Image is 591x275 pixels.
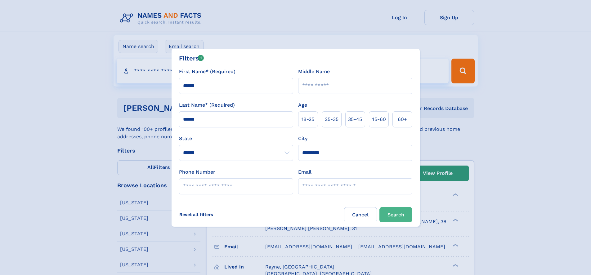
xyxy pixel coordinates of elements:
[298,68,330,75] label: Middle Name
[179,101,235,109] label: Last Name* (Required)
[298,135,307,142] label: City
[179,135,293,142] label: State
[179,54,204,63] div: Filters
[298,168,311,176] label: Email
[371,116,386,123] span: 45‑60
[344,207,377,222] label: Cancel
[175,207,217,222] label: Reset all filters
[398,116,407,123] span: 60+
[325,116,338,123] span: 25‑35
[348,116,362,123] span: 35‑45
[302,116,314,123] span: 18‑25
[179,68,235,75] label: First Name* (Required)
[298,101,307,109] label: Age
[379,207,412,222] button: Search
[179,168,215,176] label: Phone Number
